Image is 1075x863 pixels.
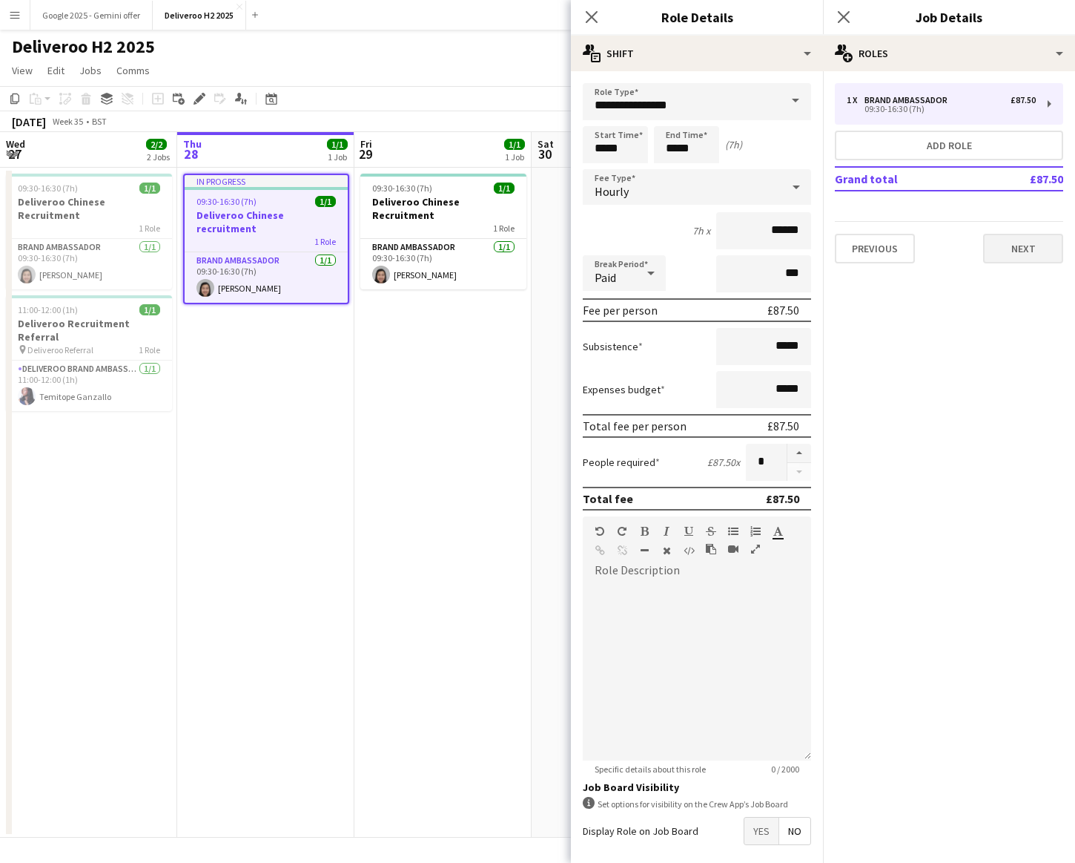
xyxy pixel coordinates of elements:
[639,545,649,557] button: Horizontal Line
[583,781,811,794] h3: Job Board Visibility
[494,183,515,194] span: 1/1
[595,184,629,199] span: Hourly
[6,137,25,151] span: Wed
[360,239,526,289] app-card-role: Brand Ambassador1/109:30-16:30 (7h)[PERSON_NAME]
[504,139,525,150] span: 1/1
[707,456,740,469] div: £87.50 x
[773,525,783,537] button: Text Color
[139,304,160,315] span: 1/1
[185,209,348,235] h3: Deliveroo Chinese recruitment
[183,137,202,151] span: Thu
[779,818,810,844] span: No
[139,344,160,355] span: 1 Role
[6,195,172,222] h3: Deliveroo Chinese Recruitment
[18,304,78,315] span: 11:00-12:00 (1h)
[571,7,823,27] h3: Role Details
[147,151,170,163] div: 2 Jobs
[27,344,93,355] span: Deliveroo Referral
[847,105,1036,113] div: 09:30-16:30 (7h)
[787,444,811,463] button: Increase
[12,36,155,58] h1: Deliveroo H2 2025
[767,303,799,318] div: £87.50
[583,419,687,433] div: Total fee per person
[750,525,761,537] button: Ordered List
[42,61,70,80] a: Edit
[6,174,172,289] app-job-card: 09:30-16:30 (7h)1/1Deliveroo Chinese Recruitment1 RoleBrand Ambassador1/109:30-16:30 (7h)[PERSON_...
[583,456,660,469] label: People required
[983,167,1063,191] td: £87.50
[181,145,202,163] span: 28
[139,223,160,234] span: 1 Role
[661,545,672,557] button: Clear Formatting
[315,196,336,207] span: 1/1
[110,61,156,80] a: Comms
[684,525,694,537] button: Underline
[983,234,1063,263] button: Next
[583,303,658,318] div: Fee per person
[706,543,716,555] button: Paste as plain text
[30,1,153,30] button: Google 2025 - Gemini offer
[6,361,172,411] app-card-role: Deliveroo Brand Ambassador1/111:00-12:00 (1h)Temitope Ganzallo
[6,317,172,344] h3: Deliveroo Recruitment Referral
[372,183,432,194] span: 09:30-16:30 (7h)
[47,64,64,77] span: Edit
[146,139,167,150] span: 2/2
[583,797,811,811] div: Set options for visibility on the Crew App’s Job Board
[744,818,778,844] span: Yes
[728,525,738,537] button: Unordered List
[139,183,160,194] span: 1/1
[823,36,1075,71] div: Roles
[583,491,633,506] div: Total fee
[728,543,738,555] button: Insert video
[835,167,983,191] td: Grand total
[6,295,172,411] app-job-card: 11:00-12:00 (1h)1/1Deliveroo Recruitment Referral Deliveroo Referral1 RoleDeliveroo Brand Ambassa...
[92,116,107,127] div: BST
[835,131,1063,160] button: Add role
[360,137,372,151] span: Fri
[18,183,78,194] span: 09:30-16:30 (7h)
[759,764,811,775] span: 0 / 2000
[196,196,257,207] span: 09:30-16:30 (7h)
[73,61,107,80] a: Jobs
[595,525,605,537] button: Undo
[571,36,823,71] div: Shift
[661,525,672,537] button: Italic
[49,116,86,127] span: Week 35
[12,114,46,129] div: [DATE]
[360,195,526,222] h3: Deliveroo Chinese Recruitment
[153,1,246,30] button: Deliveroo H2 2025
[617,525,627,537] button: Redo
[639,525,649,537] button: Bold
[766,491,799,506] div: £87.50
[79,64,102,77] span: Jobs
[835,234,915,263] button: Previous
[6,239,172,289] app-card-role: Brand Ambassador1/109:30-16:30 (7h)[PERSON_NAME]
[183,174,349,304] app-job-card: In progress09:30-16:30 (7h)1/1Deliveroo Chinese recruitment1 RoleBrand Ambassador1/109:30-16:30 (...
[185,175,348,187] div: In progress
[6,61,39,80] a: View
[583,764,718,775] span: Specific details about this role
[12,64,33,77] span: View
[360,174,526,289] app-job-card: 09:30-16:30 (7h)1/1Deliveroo Chinese Recruitment1 RoleBrand Ambassador1/109:30-16:30 (7h)[PERSON_...
[535,145,554,163] span: 30
[116,64,150,77] span: Comms
[4,145,25,163] span: 27
[684,545,694,557] button: HTML Code
[505,151,524,163] div: 1 Job
[583,824,698,838] label: Display Role on Job Board
[823,7,1075,27] h3: Job Details
[706,525,716,537] button: Strikethrough
[767,419,799,433] div: £87.50
[750,543,761,555] button: Fullscreen
[725,138,742,151] div: (7h)
[185,252,348,303] app-card-role: Brand Ambassador1/109:30-16:30 (7h)[PERSON_NAME]
[493,223,515,234] span: 1 Role
[1010,95,1036,105] div: £87.50
[864,95,953,105] div: Brand Ambassador
[328,151,347,163] div: 1 Job
[847,95,864,105] div: 1 x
